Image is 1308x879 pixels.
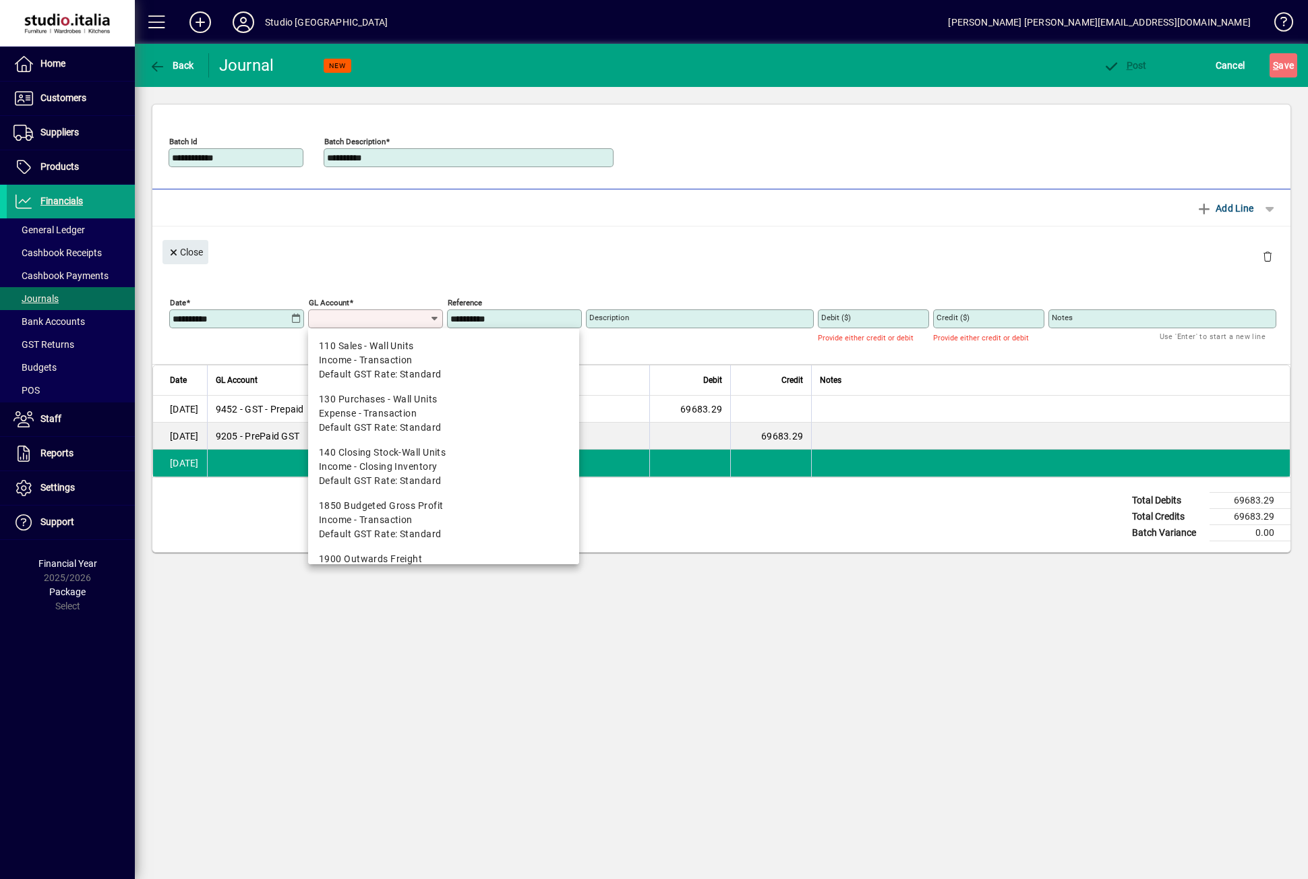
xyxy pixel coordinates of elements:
[7,356,135,379] a: Budgets
[7,264,135,287] a: Cashbook Payments
[1270,53,1297,78] button: Save
[319,367,441,382] span: Default GST Rate: Standard
[319,406,417,421] span: Expense - Transaction
[1210,493,1290,509] td: 69683.29
[7,150,135,184] a: Products
[329,61,346,70] span: NEW
[216,373,258,388] span: GL Account
[948,11,1251,33] div: [PERSON_NAME] [PERSON_NAME][EMAIL_ADDRESS][DOMAIN_NAME]
[730,423,811,450] td: 69683.29
[1210,525,1290,541] td: 0.00
[308,547,579,600] mat-option: 1900 Outwards Freight
[40,195,83,206] span: Financials
[319,499,568,513] div: 1850 Budgeted Gross Profit
[40,413,61,424] span: Staff
[40,58,65,69] span: Home
[448,298,482,307] mat-label: Reference
[781,373,803,388] span: Credit
[216,402,304,416] span: 9452 - GST - Prepaid
[7,241,135,264] a: Cashbook Receipts
[703,373,722,388] span: Debit
[1125,493,1210,509] td: Total Debits
[7,333,135,356] a: GST Returns
[265,11,388,33] div: Studio [GEOGRAPHIC_DATA]
[308,334,579,387] mat-option: 110 Sales - Wall Units
[7,437,135,471] a: Reports
[40,92,86,103] span: Customers
[7,218,135,241] a: General Ledger
[319,474,441,488] span: Default GST Rate: Standard
[324,137,386,146] mat-label: Batch Description
[649,396,730,423] td: 69683.29
[1100,53,1150,78] button: Post
[937,313,970,322] mat-label: Credit ($)
[1264,3,1291,47] a: Knowledge Base
[13,270,109,281] span: Cashbook Payments
[168,241,203,264] span: Close
[308,493,579,547] mat-option: 1850 Budgeted Gross Profit
[13,385,40,396] span: POS
[146,53,198,78] button: Back
[1210,509,1290,525] td: 69683.29
[38,558,97,569] span: Financial Year
[319,353,413,367] span: Income - Transaction
[7,506,135,539] a: Support
[319,513,413,527] span: Income - Transaction
[319,421,441,435] span: Default GST Rate: Standard
[308,387,579,440] mat-option: 130 Purchases - Wall Units
[319,552,568,566] div: 1900 Outwards Freight
[179,10,222,34] button: Add
[308,440,579,493] mat-option: 140 Closing Stock-Wall Units
[40,516,74,527] span: Support
[1212,53,1249,78] button: Cancel
[1273,60,1278,71] span: S
[7,116,135,150] a: Suppliers
[13,362,57,373] span: Budgets
[1273,55,1294,76] span: ave
[1125,509,1210,525] td: Total Credits
[40,482,75,493] span: Settings
[1127,60,1133,71] span: P
[170,373,187,388] span: Date
[40,448,73,458] span: Reports
[13,247,102,258] span: Cashbook Receipts
[319,446,568,460] div: 140 Closing Stock-Wall Units
[7,471,135,505] a: Settings
[820,373,841,388] span: Notes
[1103,60,1147,71] span: ost
[135,53,209,78] app-page-header-button: Back
[13,339,74,350] span: GST Returns
[49,586,86,597] span: Package
[153,423,207,450] td: [DATE]
[319,339,568,353] div: 110 Sales - Wall Units
[7,402,135,436] a: Staff
[170,298,186,307] mat-label: Date
[1125,525,1210,541] td: Batch Variance
[169,137,198,146] mat-label: Batch Id
[7,47,135,81] a: Home
[309,298,349,307] mat-label: GL Account
[13,293,59,304] span: Journals
[589,313,629,322] mat-label: Description
[1251,240,1284,272] button: Delete
[219,55,276,76] div: Journal
[222,10,265,34] button: Profile
[40,127,79,138] span: Suppliers
[1216,55,1245,76] span: Cancel
[7,379,135,402] a: POS
[13,224,85,235] span: General Ledger
[216,429,300,443] span: 9205 - PrePaid GST
[153,396,207,423] td: [DATE]
[7,287,135,310] a: Journals
[319,460,437,474] span: Income - Closing Inventory
[153,450,207,477] td: [DATE]
[1052,313,1073,322] mat-label: Notes
[13,316,85,327] span: Bank Accounts
[40,161,79,172] span: Products
[159,245,212,257] app-page-header-button: Close
[1160,328,1266,344] mat-hint: Use 'Enter' to start a new line
[149,60,194,71] span: Back
[162,240,208,264] button: Close
[821,313,851,322] mat-label: Debit ($)
[319,527,441,541] span: Default GST Rate: Standard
